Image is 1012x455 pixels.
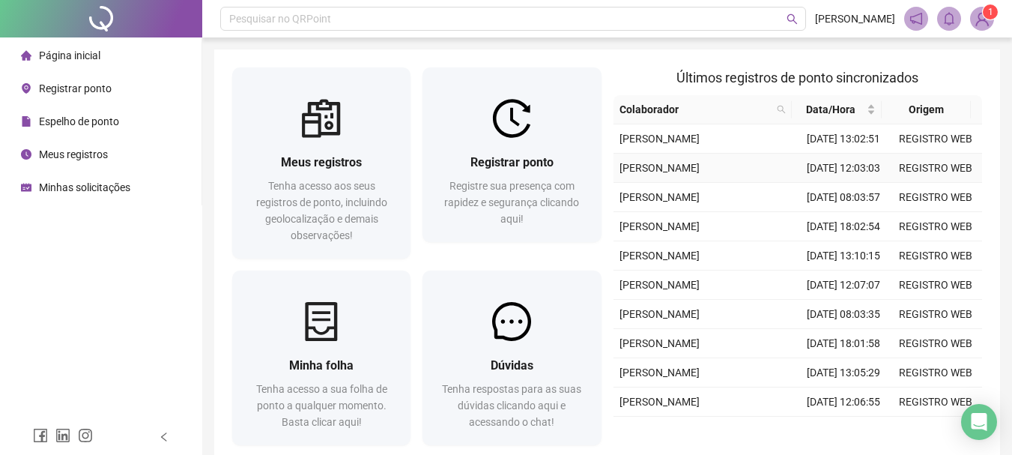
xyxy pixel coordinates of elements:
[798,300,890,329] td: [DATE] 08:03:35
[890,300,982,329] td: REGISTRO WEB
[232,271,410,445] a: Minha folhaTenha acesso a sua folha de ponto a qualquer momento. Basta clicar aqui!
[890,183,982,212] td: REGISTRO WEB
[619,279,700,291] span: [PERSON_NAME]
[619,250,700,262] span: [PERSON_NAME]
[619,308,700,320] span: [PERSON_NAME]
[39,82,112,94] span: Registrar ponto
[39,148,108,160] span: Meus registros
[983,4,998,19] sup: Atualize o seu contato no menu Meus Dados
[289,358,354,373] span: Minha folha
[798,101,863,118] span: Data/Hora
[619,337,700,349] span: [PERSON_NAME]
[890,388,982,417] td: REGISTRO WEB
[798,154,890,183] td: [DATE] 12:03:03
[21,83,31,94] span: environment
[890,212,982,241] td: REGISTRO WEB
[798,417,890,446] td: [DATE] 08:05:07
[882,95,971,124] th: Origem
[798,241,890,271] td: [DATE] 13:10:15
[21,182,31,193] span: schedule
[798,212,890,241] td: [DATE] 18:02:54
[787,13,798,25] span: search
[942,12,956,25] span: bell
[988,7,993,17] span: 1
[890,124,982,154] td: REGISTRO WEB
[33,428,48,443] span: facebook
[815,10,895,27] span: [PERSON_NAME]
[676,70,918,85] span: Últimos registros de ponto sincronizados
[21,149,31,160] span: clock-circle
[909,12,923,25] span: notification
[422,271,601,445] a: DúvidasTenha respostas para as suas dúvidas clicando aqui e acessando o chat!
[890,329,982,358] td: REGISTRO WEB
[619,191,700,203] span: [PERSON_NAME]
[792,95,881,124] th: Data/Hora
[890,417,982,446] td: REGISTRO WEB
[256,383,387,428] span: Tenha acesso a sua folha de ponto a qualquer momento. Basta clicar aqui!
[619,162,700,174] span: [PERSON_NAME]
[281,155,362,169] span: Meus registros
[159,432,169,442] span: left
[619,367,700,379] span: [PERSON_NAME]
[890,358,982,388] td: REGISTRO WEB
[422,67,601,242] a: Registrar pontoRegistre sua presença com rapidez e segurança clicando aqui!
[78,428,93,443] span: instagram
[21,50,31,61] span: home
[470,155,554,169] span: Registrar ponto
[55,428,70,443] span: linkedin
[619,101,772,118] span: Colaborador
[798,388,890,417] td: [DATE] 12:06:55
[798,124,890,154] td: [DATE] 13:02:51
[619,133,700,145] span: [PERSON_NAME]
[39,115,119,127] span: Espelho de ponto
[39,181,130,193] span: Minhas solicitações
[619,220,700,232] span: [PERSON_NAME]
[619,396,700,408] span: [PERSON_NAME]
[491,358,533,373] span: Dúvidas
[798,358,890,388] td: [DATE] 13:05:29
[890,241,982,271] td: REGISTRO WEB
[444,180,579,225] span: Registre sua presença com rapidez e segurança clicando aqui!
[798,329,890,358] td: [DATE] 18:01:58
[21,116,31,127] span: file
[798,183,890,212] td: [DATE] 08:03:57
[774,98,789,121] span: search
[777,105,786,114] span: search
[961,404,997,440] div: Open Intercom Messenger
[890,154,982,183] td: REGISTRO WEB
[890,271,982,300] td: REGISTRO WEB
[798,271,890,300] td: [DATE] 12:07:07
[971,7,993,30] img: 90505
[256,180,387,241] span: Tenha acesso aos seus registros de ponto, incluindo geolocalização e demais observações!
[39,49,100,61] span: Página inicial
[442,383,581,428] span: Tenha respostas para as suas dúvidas clicando aqui e acessando o chat!
[232,67,410,259] a: Meus registrosTenha acesso aos seus registros de ponto, incluindo geolocalização e demais observa...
